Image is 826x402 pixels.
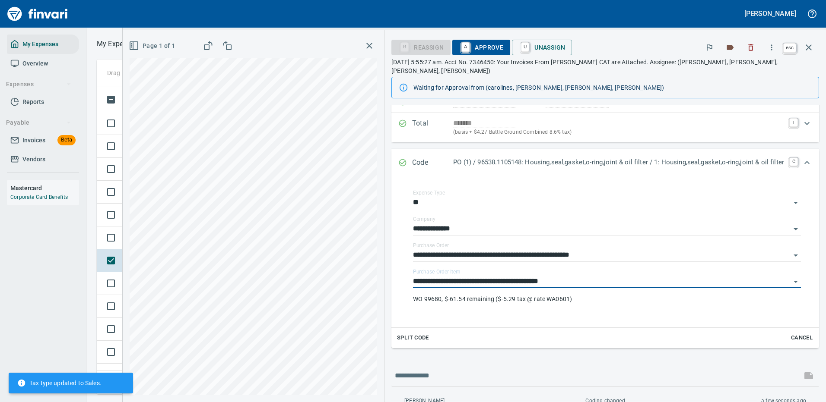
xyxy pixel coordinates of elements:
[790,223,802,235] button: Open
[122,143,131,149] span: Has messages
[17,379,102,387] span: Tax type updated to Sales.
[452,40,510,55] button: AApprove
[461,42,470,52] a: A
[413,269,460,274] label: Purchase Order Item
[391,177,819,348] div: Expand
[453,128,784,137] p: (basis + $4.27 Battle Ground Combined 8.6% tax)
[412,157,453,169] p: Code
[413,217,435,222] label: Company
[107,69,234,77] p: Drag a column heading here to group the table
[395,331,431,345] button: Split Code
[22,154,45,165] span: Vendors
[6,117,71,128] span: Payable
[22,58,48,69] span: Overview
[122,120,131,126] span: Has messages
[10,194,68,200] a: Corporate Card Benefits
[97,39,138,49] p: My Expenses
[397,333,429,343] span: Split Code
[798,365,819,386] span: This records your message into the invoice and notifies anyone mentioned
[742,7,798,20] button: [PERSON_NAME]
[744,9,796,18] h5: [PERSON_NAME]
[5,3,70,24] img: Finvari
[412,118,453,137] p: Total
[762,38,781,57] button: More
[391,58,819,75] p: [DATE] 5:55:27 am. Acct No. 7346450: Your Invoices From [PERSON_NAME] CAT are Attached. Assignee:...
[788,331,816,345] button: Cancel
[519,40,565,55] span: Unassign
[7,54,79,73] a: Overview
[413,295,801,303] p: WO 99680, $-61.54 remaining ($-5.29 tax @ rate WA0601)
[127,38,178,54] button: Page 1 of 1
[789,118,798,127] a: T
[700,38,719,57] button: Flag
[790,197,802,209] button: Open
[3,76,75,92] button: Expenses
[790,276,802,288] button: Open
[391,113,819,142] div: Expand
[7,131,79,150] a: InvoicesBeta
[391,149,819,177] div: Expand
[7,92,79,112] a: Reports
[97,39,138,49] nav: breadcrumb
[130,41,175,51] span: Page 1 of 1
[453,157,784,167] p: PO (1) / 96538.1105148: Housing,seal,gasket,o-ring,joint & oil filter / 1: Housing,seal,gasket,o-...
[3,115,75,131] button: Payable
[741,38,760,57] button: Discard
[22,39,58,50] span: My Expenses
[391,43,451,50] div: Reassign
[789,157,798,166] a: C
[22,135,45,146] span: Invoices
[790,333,813,343] span: Cancel
[10,183,79,193] h6: Mastercard
[512,40,572,55] button: UUnassign
[459,40,503,55] span: Approve
[7,150,79,169] a: Vendors
[783,43,796,53] a: esc
[413,190,445,195] label: Expense Type
[6,79,71,90] span: Expenses
[57,135,76,145] span: Beta
[413,243,449,248] label: Purchase Order
[521,42,529,52] a: U
[22,97,44,107] span: Reports
[721,38,740,57] button: Labels
[7,35,79,54] a: My Expenses
[790,249,802,261] button: Open
[413,80,812,95] div: Waiting for Approval from (carolines, [PERSON_NAME], [PERSON_NAME], [PERSON_NAME])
